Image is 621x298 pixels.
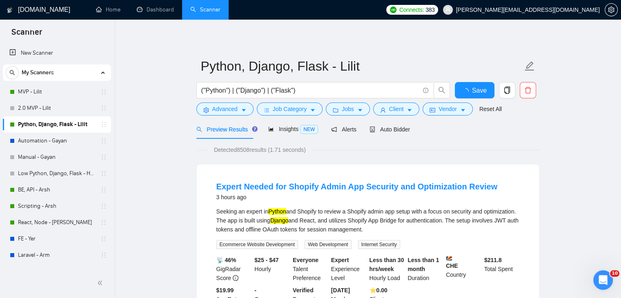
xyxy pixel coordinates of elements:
[300,125,318,134] span: NEW
[18,116,96,133] a: Python, Django, Flask - Lilit
[5,26,49,43] span: Scanner
[264,107,269,113] span: bars
[369,287,387,294] b: ⭐️ 0.00
[96,6,120,13] a: homeHome
[100,187,107,193] span: holder
[100,252,107,258] span: holder
[333,107,338,113] span: folder
[212,105,238,113] span: Advanced
[18,214,96,231] a: React, Node - [PERSON_NAME]
[3,64,111,263] li: My Scanners
[100,236,107,242] span: holder
[329,256,368,282] div: Experience Level
[310,107,316,113] span: caret-down
[18,165,96,182] a: Low Python, Django, Flask - Hayk
[100,170,107,177] span: holder
[196,127,202,132] span: search
[18,133,96,149] a: Automation - Gayan
[434,82,450,98] button: search
[22,64,54,81] span: My Scanners
[605,7,617,13] span: setting
[305,240,352,249] span: Web Development
[610,270,619,277] span: 10
[373,102,420,116] button: userClientcaret-down
[499,82,515,98] button: copy
[18,149,96,165] a: Manual - Gayan
[444,256,483,282] div: Country
[97,279,105,287] span: double-left
[331,257,349,263] b: Expert
[369,127,375,132] span: robot
[216,240,298,249] span: Ecommerce Website Development
[293,287,314,294] b: Verified
[100,105,107,111] span: holder
[196,126,255,133] span: Preview Results
[268,126,318,132] span: Insights
[216,287,234,294] b: $19.99
[291,256,329,282] div: Talent Preference
[425,5,434,14] span: 383
[100,203,107,209] span: holder
[100,89,107,95] span: holder
[3,45,111,61] li: New Scanner
[423,102,472,116] button: idcardVendorcaret-down
[233,275,238,281] span: info-circle
[460,107,466,113] span: caret-down
[358,240,400,249] span: Internet Security
[369,126,410,133] span: Auto Bidder
[18,182,96,198] a: BE, API - Arsh
[380,107,386,113] span: user
[357,107,363,113] span: caret-down
[196,102,254,116] button: settingAdvancedcaret-down
[100,219,107,226] span: holder
[268,126,274,132] span: area-chart
[216,182,498,191] a: Expert Needed for Shopify Admin App Security and Optimization Review
[438,105,456,113] span: Vendor
[18,247,96,263] a: Laravel - Arm
[524,61,535,71] span: edit
[273,105,307,113] span: Job Category
[190,6,220,13] a: searchScanner
[208,145,312,154] span: Detected 8508 results (1.71 seconds)
[18,84,96,100] a: MVP - Lilit
[201,56,523,76] input: Scanner name...
[100,154,107,160] span: holder
[407,107,412,113] span: caret-down
[216,257,236,263] b: 📡 46%
[472,85,487,96] span: Save
[18,198,96,214] a: Scripting - Arsh
[520,82,536,98] button: delete
[446,256,481,269] b: CHE
[331,127,337,132] span: notification
[499,87,515,94] span: copy
[445,7,451,13] span: user
[593,270,613,290] iframe: Intercom live chat
[270,217,288,224] mark: Django
[455,82,494,98] button: Save
[6,70,18,76] span: search
[430,107,435,113] span: idcard
[9,45,105,61] a: New Scanner
[399,5,424,14] span: Connects:
[137,6,174,13] a: dashboardDashboard
[326,102,370,116] button: folderJobscaret-down
[216,192,498,202] div: 3 hours ago
[7,4,13,17] img: logo
[18,231,96,247] a: FE - Yer
[257,102,323,116] button: barsJob Categorycaret-down
[434,87,450,94] span: search
[241,107,247,113] span: caret-down
[251,125,258,133] div: Tooltip anchor
[369,257,404,272] b: Less than 30 hrs/week
[484,257,502,263] b: $ 211.8
[520,87,536,94] span: delete
[253,256,291,282] div: Hourly
[18,100,96,116] a: 2.0 MVP - Lilit
[406,256,444,282] div: Duration
[368,256,406,282] div: Hourly Load
[215,256,253,282] div: GigRadar Score
[390,7,396,13] img: upwork-logo.png
[216,207,519,234] div: Seeking an expert in and Shopify to review a Shopify admin app setup with a focus on security and...
[407,257,439,272] b: Less than 1 month
[100,121,107,128] span: holder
